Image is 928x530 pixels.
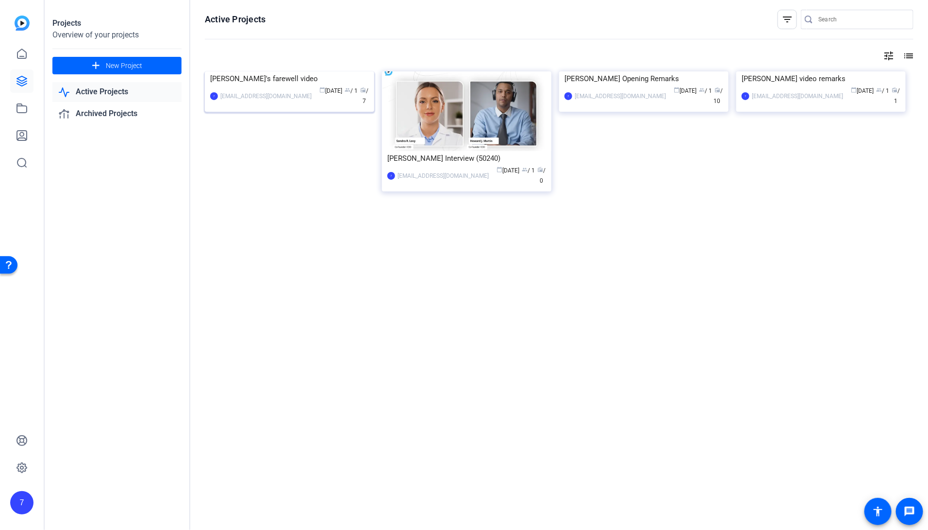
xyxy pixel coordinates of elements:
[522,167,528,172] span: group
[497,167,503,172] span: calendar_today
[538,167,546,184] span: / 0
[205,14,265,25] h1: Active Projects
[220,91,312,101] div: [EMAIL_ADDRESS][DOMAIN_NAME]
[345,87,358,94] span: / 1
[361,87,369,104] span: / 7
[497,167,520,174] span: [DATE]
[904,506,915,517] mat-icon: message
[564,92,572,100] div: 7
[575,91,666,101] div: [EMAIL_ADDRESS][DOMAIN_NAME]
[90,60,102,72] mat-icon: add
[398,171,489,181] div: [EMAIL_ADDRESS][DOMAIN_NAME]
[52,17,182,29] div: Projects
[320,87,326,93] span: calendar_today
[877,87,882,93] span: group
[210,71,369,86] div: [PERSON_NAME]'s farewell video
[106,61,142,71] span: New Project
[345,87,351,93] span: group
[892,87,898,93] span: radio
[851,87,857,93] span: calendar_today
[522,167,535,174] span: / 1
[752,91,843,101] div: [EMAIL_ADDRESS][DOMAIN_NAME]
[52,82,182,102] a: Active Projects
[742,71,900,86] div: [PERSON_NAME] video remarks
[387,172,395,180] div: 7
[564,71,723,86] div: [PERSON_NAME] Opening Remarks
[387,151,546,166] div: [PERSON_NAME] Interview (50240)
[883,50,895,62] mat-icon: tune
[877,87,890,94] span: / 1
[210,92,218,100] div: 7
[538,167,544,172] span: radio
[781,14,793,25] mat-icon: filter_list
[742,92,749,100] div: 7
[52,57,182,74] button: New Project
[15,16,30,31] img: blue-gradient.svg
[674,87,680,93] span: calendar_today
[674,87,697,94] span: [DATE]
[52,29,182,41] div: Overview of your projects
[361,87,366,93] span: radio
[52,104,182,124] a: Archived Projects
[892,87,900,104] span: / 1
[714,87,723,104] span: / 10
[320,87,343,94] span: [DATE]
[699,87,713,94] span: / 1
[872,506,884,517] mat-icon: accessibility
[699,87,705,93] span: group
[715,87,721,93] span: radio
[818,14,906,25] input: Search
[902,50,913,62] mat-icon: list
[851,87,874,94] span: [DATE]
[10,491,33,514] div: 7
